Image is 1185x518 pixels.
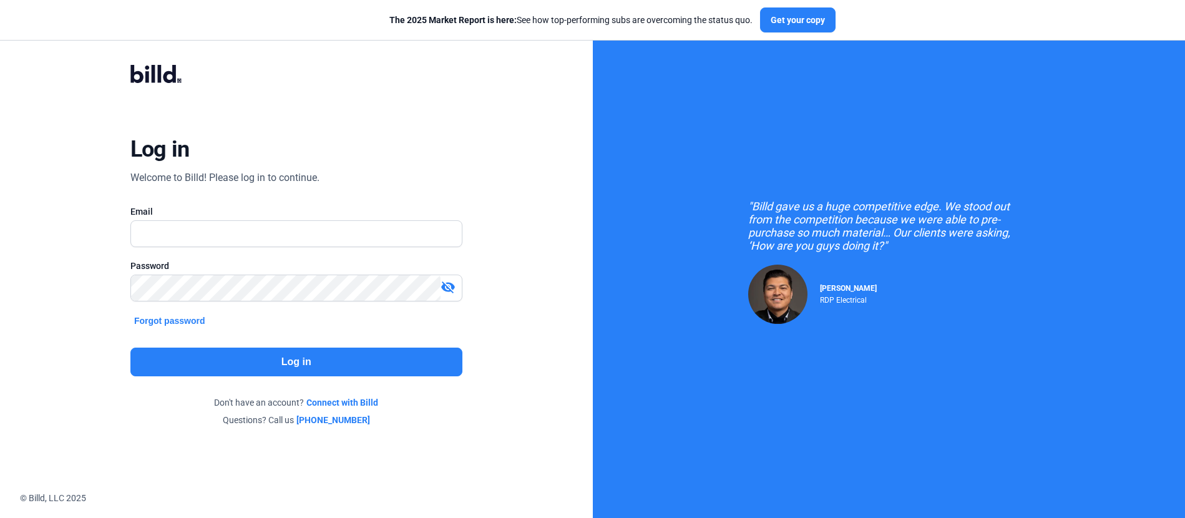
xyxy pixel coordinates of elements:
div: See how top-performing subs are overcoming the status quo. [389,14,753,26]
a: [PHONE_NUMBER] [296,414,370,426]
div: Welcome to Billd! Please log in to continue. [130,170,319,185]
img: Raul Pacheco [748,265,807,324]
a: Connect with Billd [306,396,378,409]
div: Password [130,260,462,272]
mat-icon: visibility_off [441,280,456,295]
div: Questions? Call us [130,414,462,426]
button: Get your copy [760,7,836,32]
span: The 2025 Market Report is here: [389,15,517,25]
button: Forgot password [130,314,209,328]
div: "Billd gave us a huge competitive edge. We stood out from the competition because we were able to... [748,200,1029,252]
button: Log in [130,348,462,376]
span: [PERSON_NAME] [820,284,877,293]
div: Log in [130,135,190,163]
div: RDP Electrical [820,293,877,305]
div: Email [130,205,462,218]
div: Don't have an account? [130,396,462,409]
